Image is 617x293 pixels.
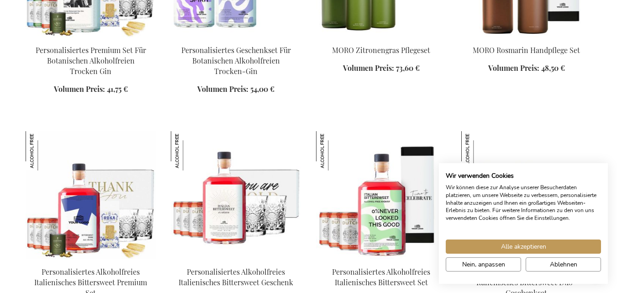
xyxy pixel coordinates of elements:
a: Personalised Non-Alcoholic Botanical Dry Gin Duo Gift Set [171,34,301,43]
a: Personalisiertes Premium Set Für Botanischen Alkoholfreien Trocken Gin [36,45,146,76]
h2: Wir verwenden Cookies [446,172,601,180]
img: Personalised Non-Alcoholic Italian Bittersweet Duo Gift Set [461,131,592,259]
button: Akzeptieren Sie alle cookies [446,240,601,254]
span: Volumen Preis: [54,84,105,94]
a: Volumen Preis: 48,50 € [488,63,565,74]
p: Wir können diese zur Analyse unserer Besucherdaten platzieren, um unsere Webseite zu verbessern, ... [446,184,601,222]
span: 41,75 € [107,84,128,94]
img: Personalised Non-Alcoholic Italian Bittersweet Set [316,131,447,259]
a: Personalisiertes Alkoholfreies Italienisches Bittersweet Set [332,267,430,287]
a: Personalised Non-Alcoholic Italian Bittersweet Gift Personalisiertes Alkoholfreies Italienisches ... [171,256,301,264]
span: Volumen Preis: [197,84,248,94]
button: cookie Einstellungen anpassen [446,257,521,272]
img: Personalisiertes Alkoholfreies Italienisches Bittersweet Set [316,131,355,170]
a: Volumen Preis: 54,00 € [197,84,274,95]
a: Personalisiertes Geschenkset Für Botanischen Alkoholfreien Trocken-Gin [181,45,291,76]
img: Personalisiertes Alkoholfreies Italienisches Bittersweet Geschenk [171,131,210,170]
img: Personalised Non-Alcoholic Italian Bittersweet Premium Set [26,131,156,259]
a: Personalised Non-Alcoholic Italian Bittersweet Set Personalisiertes Alkoholfreies Italienisches B... [316,256,447,264]
a: Personalisiertes Alkoholfreies Italienisches Bittersweet Geschenk [179,267,293,287]
a: Personalised Non-Alcoholic Italian Bittersweet Premium Set Personalisiertes Alkoholfreies Italien... [26,256,156,264]
span: 73,60 € [396,63,420,73]
a: Volumen Preis: 73,60 € [343,63,420,74]
img: Personalisiertes Alkoholfreies Italienisches Bittersweet Premium Set [26,131,65,170]
a: Volumen Preis: 41,75 € [54,84,128,95]
a: Personalised Non-Alcoholic Botanical Dry Gin Premium Set [26,34,156,43]
a: MORO Zitronengras Pflegeset [332,45,430,55]
span: Alle akzeptieren [501,242,546,251]
a: MORO Rosmarin Handpflege Set [473,45,580,55]
img: Personalised Non-Alcoholic Italian Bittersweet Gift [171,131,301,259]
span: Nein, anpassen [462,260,505,269]
span: 48,50 € [541,63,565,73]
a: MORO Lemongrass Care Set [316,34,447,43]
span: Ablehnen [550,260,577,269]
span: Volumen Preis: [343,63,394,73]
button: Alle verweigern cookies [526,257,601,272]
span: Volumen Preis: [488,63,539,73]
img: Personalisiertes Alkoholfreies Italienisches Bittersweet Duo-Geschenkset [461,131,501,170]
a: MORO Rosemary Handcare Set [461,34,592,43]
span: 54,00 € [250,84,274,94]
